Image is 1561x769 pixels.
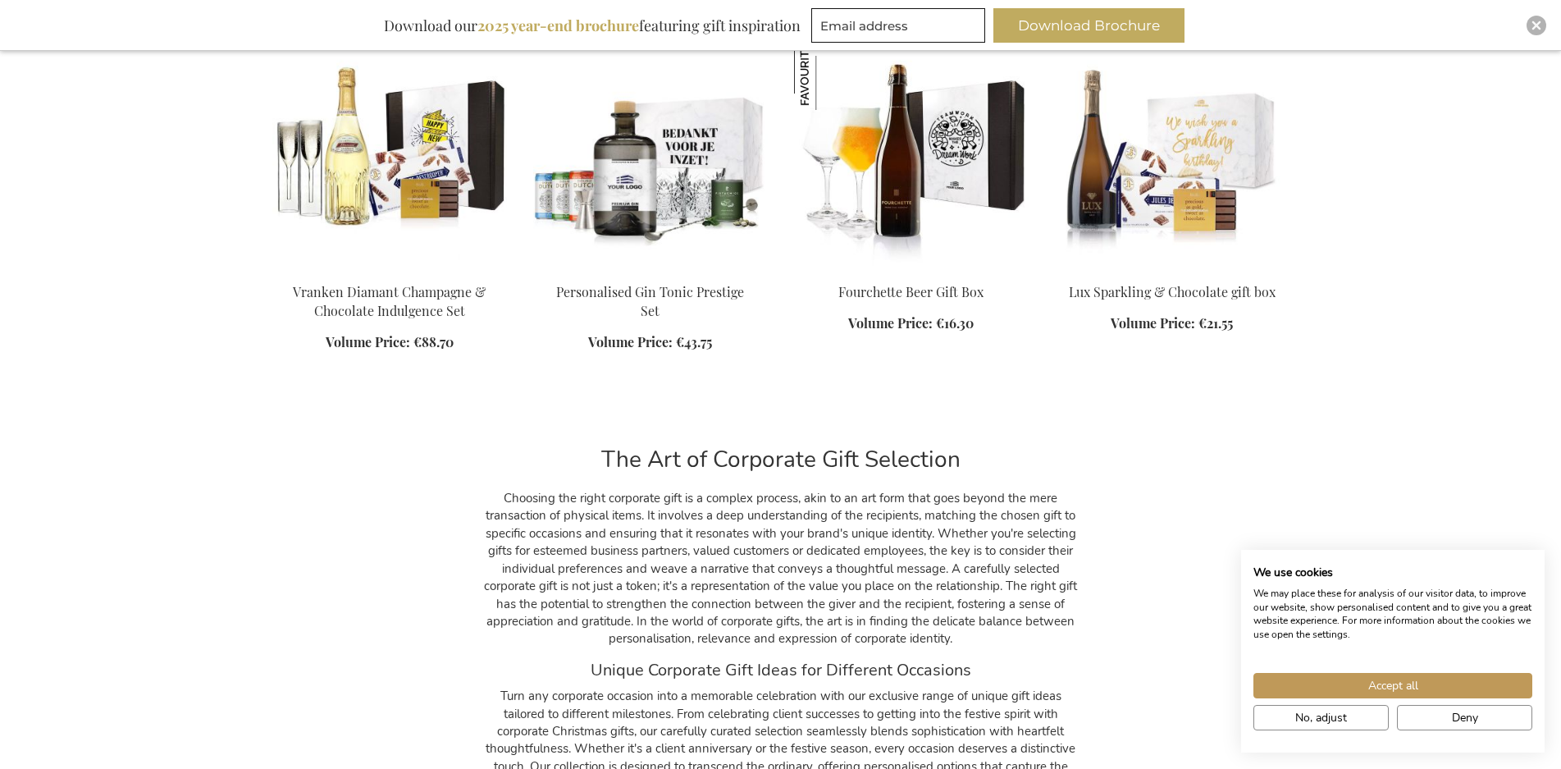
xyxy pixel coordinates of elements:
img: Fourchette Beer Gift Box [794,39,1029,269]
a: Vranken Diamant Champagne & Chocolate Indulgence Set [293,283,486,319]
div: Close [1527,16,1546,35]
a: Fourchette Beer Gift Box Fourchette Beer Gift Box [794,263,1029,278]
h2: The Art of Corporate Gift Selection [482,447,1080,473]
a: Volume Price: €43.75 [588,333,712,352]
img: Lux Sparkling & Chocolade gift box [1055,39,1289,269]
a: Lux Sparkling & Chocolate gift box [1069,283,1276,300]
button: Adjust cookie preferences [1253,705,1389,730]
h3: Unique Corporate Gift Ideas for Different Occasions [482,661,1080,680]
span: €16.30 [936,314,974,332]
a: Volume Price: €16.30 [848,314,974,333]
button: Accept all cookies [1253,673,1532,698]
span: Volume Price: [1111,314,1195,332]
img: Close [1531,21,1541,30]
a: GEPERSONALISEERDE GIN TONIC COCKTAIL SET [533,263,768,278]
span: Volume Price: [326,333,410,350]
button: Deny all cookies [1397,705,1532,730]
a: Volume Price: €21.55 [1111,314,1233,333]
div: Download our featuring gift inspiration [377,8,808,43]
h2: We use cookies [1253,565,1532,580]
span: €88.70 [413,333,454,350]
img: GEPERSONALISEERDE GIN TONIC COCKTAIL SET [533,39,768,269]
span: Volume Price: [588,333,673,350]
a: Fourchette Beer Gift Box [838,283,984,300]
img: Fourchette Beer Gift Box [794,39,865,110]
a: Lux Sparkling & Chocolade gift box [1055,263,1289,278]
b: 2025 year-end brochure [477,16,639,35]
a: Vranken Diamant Champagne & Chocolate Indulgence Set [272,263,507,278]
input: Email address [811,8,985,43]
p: We may place these for analysis of our visitor data, to improve our website, show personalised co... [1253,587,1532,642]
form: marketing offers and promotions [811,8,990,48]
span: No, adjust [1295,709,1347,726]
img: Vranken Diamant Champagne & Chocolate Indulgence Set [272,39,507,269]
a: Volume Price: €88.70 [326,333,454,352]
span: Deny [1452,709,1478,726]
span: €43.75 [676,333,712,350]
button: Download Brochure [993,8,1184,43]
span: Accept all [1368,677,1418,694]
span: €21.55 [1198,314,1233,332]
span: Volume Price: [848,314,933,332]
a: Personalised Gin Tonic Prestige Set [556,283,744,319]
